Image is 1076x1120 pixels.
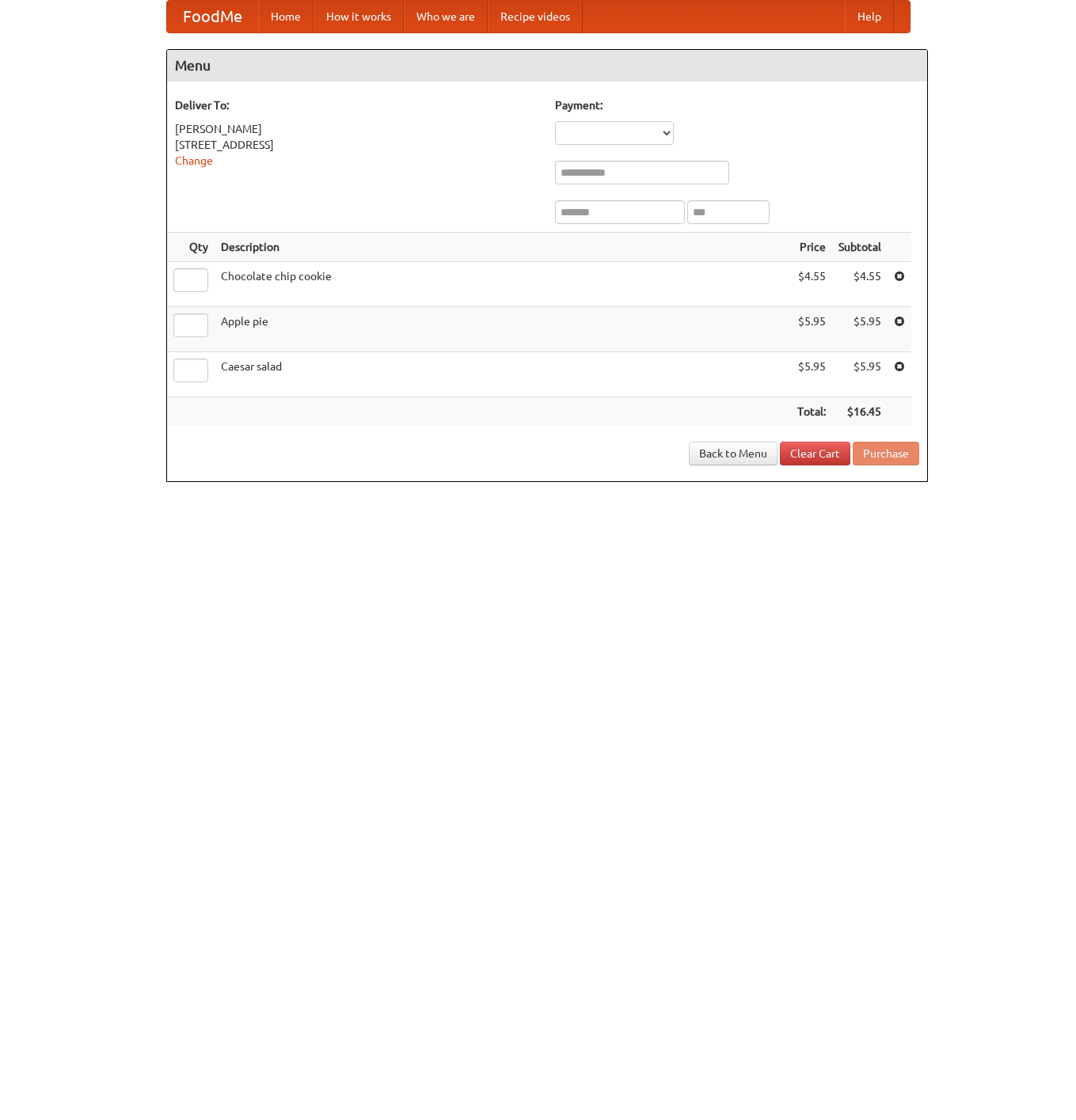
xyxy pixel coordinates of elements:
[175,137,539,153] div: [STREET_ADDRESS]
[780,442,850,465] a: Clear Cart
[314,1,404,32] a: How it works
[791,397,832,427] th: Total:
[167,50,927,82] h4: Menu
[167,1,258,32] a: FoodMe
[404,1,488,32] a: Who we are
[791,307,832,352] td: $5.95
[832,307,888,352] td: $5.95
[215,352,791,397] td: Caesar salad
[175,97,539,113] h5: Deliver To:
[215,233,791,262] th: Description
[258,1,314,32] a: Home
[832,397,888,427] th: $16.45
[689,442,778,465] a: Back to Menu
[832,262,888,307] td: $4.55
[555,97,919,113] h5: Payment:
[215,307,791,352] td: Apple pie
[175,154,213,167] a: Change
[791,233,832,262] th: Price
[791,262,832,307] td: $4.55
[791,352,832,397] td: $5.95
[488,1,583,32] a: Recipe videos
[167,233,215,262] th: Qty
[215,262,791,307] td: Chocolate chip cookie
[853,442,919,465] button: Purchase
[845,1,894,32] a: Help
[175,121,539,137] div: [PERSON_NAME]
[832,352,888,397] td: $5.95
[832,233,888,262] th: Subtotal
